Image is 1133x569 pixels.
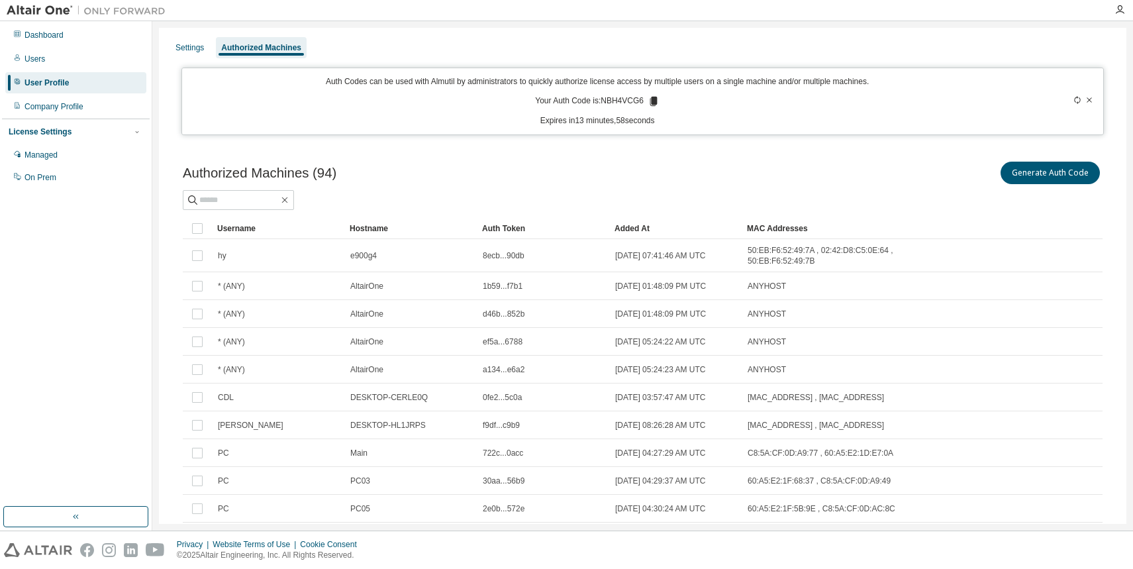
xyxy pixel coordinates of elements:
span: 0fe2...5c0a [483,392,522,403]
div: Users [25,54,45,64]
p: Your Auth Code is: NBH4VCG6 [535,95,660,107]
span: AltairOne [350,364,383,375]
p: Auth Codes can be used with Almutil by administrators to quickly authorize license access by mult... [190,76,1005,87]
div: Cookie Consent [300,539,364,550]
div: License Settings [9,127,72,137]
span: [DATE] 03:57:47 AM UTC [615,392,706,403]
img: facebook.svg [80,543,94,557]
span: 60:A5:E2:1F:68:37 , C8:5A:CF:0D:A9:49 [748,476,891,486]
span: ANYHOST [748,281,786,291]
span: a134...e6a2 [483,364,524,375]
p: Expires in 13 minutes, 58 seconds [190,115,1005,127]
span: 1b59...f7b1 [483,281,522,291]
span: [DATE] 05:24:23 AM UTC [615,364,706,375]
span: DESKTOP-CERLE0Q [350,392,428,403]
button: Generate Auth Code [1001,162,1100,184]
span: ANYHOST [748,364,786,375]
span: 30aa...56b9 [483,476,524,486]
span: [DATE] 04:29:37 AM UTC [615,476,706,486]
span: * (ANY) [218,336,245,347]
span: PC [218,476,229,486]
div: Added At [615,218,736,239]
span: PC [218,448,229,458]
span: ef5a...6788 [483,336,522,347]
span: [PERSON_NAME] [218,420,283,431]
div: MAC Addresses [747,218,957,239]
span: 722c...0acc [483,448,523,458]
div: Username [217,218,339,239]
span: C8:5A:CF:0D:A9:77 , 60:A5:E2:1D:E7:0A [748,448,893,458]
span: 2e0b...572e [483,503,524,514]
img: Altair One [7,4,172,17]
span: Main [350,448,368,458]
div: Settings [175,42,204,53]
span: [DATE] 04:27:29 AM UTC [615,448,706,458]
div: Authorized Machines [221,42,301,53]
span: AltairOne [350,336,383,347]
p: © 2025 Altair Engineering, Inc. All Rights Reserved. [177,550,365,561]
span: Authorized Machines (94) [183,166,336,181]
span: hy [218,250,226,261]
span: PC [218,503,229,514]
span: [DATE] 01:48:09 PM UTC [615,309,706,319]
span: e900g4 [350,250,377,261]
span: ANYHOST [748,336,786,347]
span: CDL [218,392,234,403]
span: * (ANY) [218,364,245,375]
span: * (ANY) [218,309,245,319]
span: [DATE] 05:24:22 AM UTC [615,336,706,347]
span: AltairOne [350,281,383,291]
span: 8ecb...90db [483,250,524,261]
img: instagram.svg [102,543,116,557]
span: AltairOne [350,309,383,319]
div: Auth Token [482,218,604,239]
span: DESKTOP-HL1JRPS [350,420,426,431]
div: Hostname [350,218,471,239]
span: [MAC_ADDRESS] , [MAC_ADDRESS] [748,420,884,431]
span: [DATE] 07:41:46 AM UTC [615,250,706,261]
img: linkedin.svg [124,543,138,557]
span: ANYHOST [748,309,786,319]
div: User Profile [25,78,69,88]
div: Managed [25,150,58,160]
span: [MAC_ADDRESS] , [MAC_ADDRESS] [748,392,884,403]
div: Website Terms of Use [213,539,300,550]
span: f9df...c9b9 [483,420,520,431]
span: [DATE] 01:48:09 PM UTC [615,281,706,291]
span: [DATE] 08:26:28 AM UTC [615,420,706,431]
div: Dashboard [25,30,64,40]
span: PC03 [350,476,370,486]
span: d46b...852b [483,309,524,319]
div: Privacy [177,539,213,550]
span: 50:EB:F6:52:49:7A , 02:42:D8:C5:0E:64 , 50:EB:F6:52:49:7B [748,245,956,266]
span: * (ANY) [218,281,245,291]
div: On Prem [25,172,56,183]
img: youtube.svg [146,543,165,557]
span: [DATE] 04:30:24 AM UTC [615,503,706,514]
span: 60:A5:E2:1F:5B:9E , C8:5A:CF:0D:AC:8C [748,503,895,514]
img: altair_logo.svg [4,543,72,557]
span: PC05 [350,503,370,514]
div: Company Profile [25,101,83,112]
